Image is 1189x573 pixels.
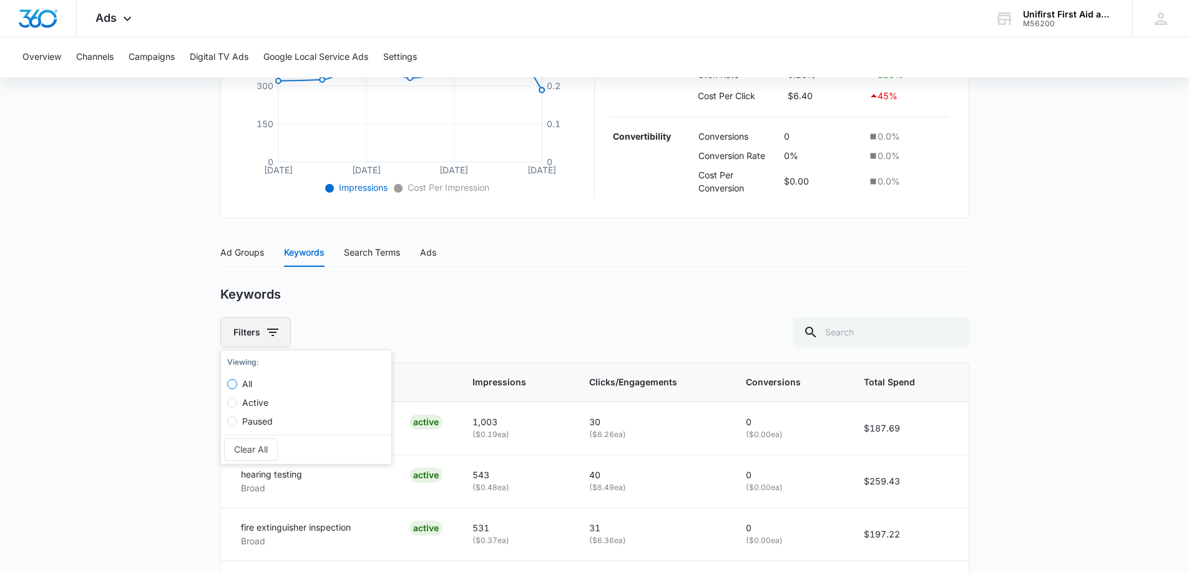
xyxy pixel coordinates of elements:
[781,165,864,198] td: $0.00
[234,443,268,456] span: Clear All
[793,317,969,347] input: Search
[746,415,834,429] p: 0
[472,521,559,535] p: 531
[547,80,560,91] tspan: 0.2
[527,164,556,175] tspan: [DATE]
[695,146,781,165] td: Conversion Rate
[547,118,560,129] tspan: 0.1
[868,130,946,143] div: 0.0 %
[256,80,273,91] tspan: 300
[589,521,715,535] p: 31
[241,468,302,481] p: hearing testing
[1023,9,1114,19] div: account name
[746,521,834,535] p: 0
[746,468,834,482] p: 0
[869,89,946,104] div: 45 %
[420,246,436,259] div: Ads
[589,482,715,494] p: ( $6.49 ea)
[383,37,417,77] button: Settings
[256,118,273,129] tspan: 150
[220,246,264,259] div: Ad Groups
[76,37,114,77] button: Channels
[284,246,324,259] div: Keywords
[785,85,866,107] td: $6.40
[227,357,385,368] div: Viewing :
[220,287,281,302] h2: Keywords
[695,127,781,147] td: Conversions
[409,415,443,430] div: ACTIVE
[439,164,468,175] tspan: [DATE]
[351,164,380,175] tspan: [DATE]
[547,156,552,167] tspan: 0
[336,182,388,193] span: Impressions
[589,375,697,389] span: Clicks/Engagements
[472,535,559,547] p: ( $0.37 ea)
[746,429,834,441] p: ( $0.00 ea)
[1023,19,1114,28] div: account id
[405,182,489,193] span: Cost Per Impression
[241,534,351,548] p: Broad
[472,482,559,494] p: ( $0.48 ea)
[472,429,559,441] p: ( $0.19 ea)
[746,375,816,389] span: Conversions
[472,468,559,482] p: 543
[781,127,864,147] td: 0
[241,521,351,534] p: fire extinguisher inspection
[129,37,175,77] button: Campaigns
[220,317,291,347] button: Filters
[589,535,715,547] p: ( $6.36 ea)
[695,165,781,198] td: Cost Per Conversion
[868,175,946,188] div: 0.0 %
[344,246,400,259] div: Search Terms
[237,416,278,426] span: Paused
[267,156,273,167] tspan: 0
[224,438,278,461] button: Clear All
[849,508,969,561] td: $197.22
[849,402,969,455] td: $187.69
[613,131,671,142] strong: Convertibility
[695,85,785,107] td: Cost Per Click
[589,415,715,429] p: 30
[472,375,541,389] span: Impressions
[190,37,248,77] button: Digital TV Ads
[95,11,117,24] span: Ads
[746,535,834,547] p: ( $0.00 ea)
[589,429,715,441] p: ( $6.26 ea)
[781,146,864,165] td: 0%
[409,521,443,536] div: ACTIVE
[868,149,946,162] div: 0.0 %
[746,482,834,494] p: ( $0.00 ea)
[22,37,61,77] button: Overview
[263,37,368,77] button: Google Local Service Ads
[237,397,273,408] span: Active
[849,455,969,508] td: $259.43
[237,378,257,389] span: All
[864,375,931,389] span: Total Spend
[263,164,292,175] tspan: [DATE]
[241,481,302,495] p: Broad
[409,468,443,483] div: ACTIVE
[472,415,559,429] p: 1,003
[589,468,715,482] p: 40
